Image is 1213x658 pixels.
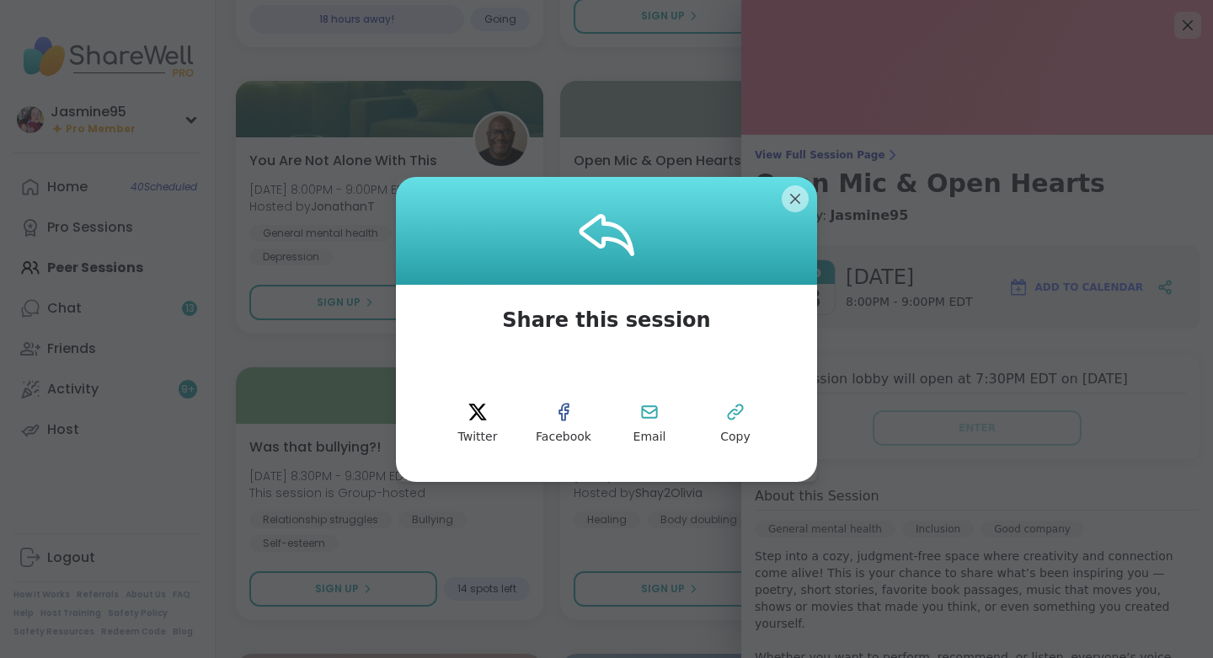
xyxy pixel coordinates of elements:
[526,386,601,462] button: facebook
[720,429,751,446] span: Copy
[633,429,666,446] span: Email
[458,429,498,446] span: Twitter
[612,386,687,462] button: Email
[482,285,730,356] span: Share this session
[697,386,773,462] button: Copy
[440,386,516,462] button: Twitter
[440,386,516,462] button: twitter
[536,429,591,446] span: Facebook
[526,386,601,462] button: Facebook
